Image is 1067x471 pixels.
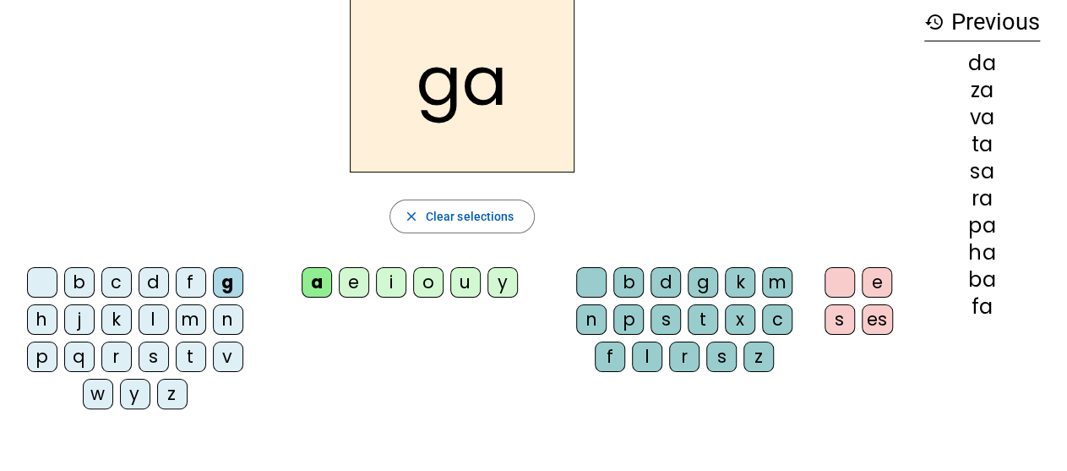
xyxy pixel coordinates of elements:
[213,342,243,372] div: v
[924,243,1040,263] div: ha
[924,12,945,32] mat-icon: history
[339,267,369,298] div: e
[688,267,718,298] div: g
[101,342,132,372] div: r
[413,267,444,298] div: o
[706,342,737,372] div: s
[176,304,206,335] div: m
[139,342,169,372] div: s
[213,304,243,335] div: n
[688,304,718,335] div: t
[725,304,755,335] div: x
[924,134,1040,155] div: ta
[669,342,700,372] div: r
[64,267,95,298] div: b
[924,80,1040,101] div: za
[389,200,536,233] button: Clear selections
[27,342,57,372] div: p
[376,267,406,298] div: i
[862,267,892,298] div: e
[924,107,1040,128] div: va
[176,342,206,372] div: t
[924,162,1040,182] div: sa
[120,379,150,409] div: y
[576,304,607,335] div: n
[924,270,1040,290] div: ba
[924,297,1040,317] div: fa
[924,3,1040,41] h3: Previous
[632,342,662,372] div: l
[487,267,518,298] div: y
[101,304,132,335] div: k
[27,304,57,335] div: h
[651,304,681,335] div: s
[450,267,481,298] div: u
[595,342,625,372] div: f
[762,304,792,335] div: c
[426,206,514,227] span: Clear selections
[64,304,95,335] div: j
[862,304,893,335] div: es
[404,209,419,224] mat-icon: close
[924,189,1040,209] div: ra
[101,267,132,298] div: c
[176,267,206,298] div: f
[83,379,113,409] div: w
[139,304,169,335] div: l
[139,267,169,298] div: d
[613,267,644,298] div: b
[213,267,243,298] div: g
[924,216,1040,236] div: pa
[157,379,188,409] div: z
[924,53,1040,74] div: da
[613,304,644,335] div: p
[302,267,332,298] div: a
[743,342,774,372] div: z
[651,267,681,298] div: d
[825,304,855,335] div: s
[64,342,95,372] div: q
[762,267,792,298] div: m
[725,267,755,298] div: k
